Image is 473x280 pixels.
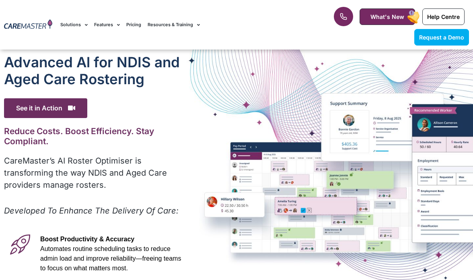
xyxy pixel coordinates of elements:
[40,245,181,272] span: Automates routine scheduling tasks to reduce admin load and improve reliability—freeing teams to ...
[4,98,87,118] span: See it in Action
[60,11,88,38] a: Solutions
[419,34,464,41] span: Request a Demo
[60,11,302,38] nav: Menu
[360,8,415,25] a: What's New
[94,11,120,38] a: Features
[427,13,460,20] span: Help Centre
[414,29,469,46] a: Request a Demo
[126,11,141,38] a: Pricing
[4,206,179,216] em: Developed To Enhance The Delivery Of Care:
[148,11,200,38] a: Resources & Training
[370,13,404,20] span: What's New
[4,126,190,146] h2: Reduce Costs. Boost Efficiency. Stay Compliant.
[4,54,190,87] h1: Advanced Al for NDIS and Aged Care Rostering
[4,155,190,191] p: CareMaster’s AI Roster Optimiser is transforming the way NDIS and Aged Care providers manage rost...
[4,19,52,30] img: CareMaster Logo
[40,236,134,243] span: Boost Productivity & Accuracy
[422,8,465,25] a: Help Centre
